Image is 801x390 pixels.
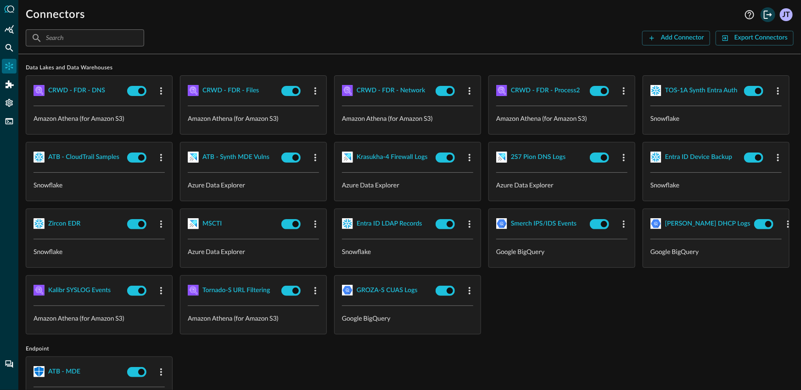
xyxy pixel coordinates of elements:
div: Export Connectors [734,32,788,44]
p: Azure Data Explorer [496,180,627,190]
div: Settings [2,96,17,110]
p: Amazon Athena (for Amazon S3) [34,313,165,323]
div: MSCTI [202,218,222,230]
button: ATB - CloudTrail Samples [48,150,119,164]
p: Google BigQuery [496,247,627,256]
div: Federated Search [2,40,17,55]
img: AWSAthena.svg [188,285,199,296]
button: Tornado-S URL Filtering [202,283,270,298]
div: 2S7 Pion DNS Logs [511,152,566,163]
img: AWSAthena.svg [188,85,199,96]
p: Amazon Athena (for Amazon S3) [342,113,473,123]
input: Search [46,29,123,46]
button: Export Connectors [716,31,794,45]
button: GROZA-S CUAS Logs [357,283,418,298]
img: MicrosoftDefenderForEndpoint.svg [34,366,45,377]
div: Zircon EDR [48,218,80,230]
button: Entra ID Device Backup [665,150,732,164]
p: Amazon Athena (for Amazon S3) [188,313,319,323]
img: AWSAthena.svg [34,285,45,296]
img: GoogleBigQuery.svg [650,218,661,229]
p: Snowflake [34,247,165,256]
p: Azure Data Explorer [188,180,319,190]
h1: Connectors [26,7,85,22]
img: Snowflake.svg [650,152,661,163]
p: Azure Data Explorer [342,180,473,190]
img: AWSAthena.svg [496,85,507,96]
p: Snowflake [650,113,782,123]
p: Amazon Athena (for Amazon S3) [188,113,319,123]
button: MSCTI [202,216,222,231]
div: Entra ID Device Backup [665,152,732,163]
div: ATB - CloudTrail Samples [48,152,119,163]
div: Addons [2,77,17,92]
button: Help [742,7,757,22]
p: Amazon Athena (for Amazon S3) [496,113,627,123]
p: Snowflake [650,180,782,190]
div: Add Connector [661,32,704,44]
p: Snowflake [34,180,165,190]
p: Snowflake [342,247,473,256]
img: AzureDataExplorer.svg [188,152,199,163]
img: GoogleBigQuery.svg [496,218,507,229]
img: AWSAthena.svg [34,85,45,96]
button: TOS-1A Synth Entra Auth [665,83,738,98]
div: Smerch IPS/IDS Events [511,218,577,230]
p: Amazon Athena (for Amazon S3) [34,113,165,123]
img: Snowflake.svg [34,218,45,229]
img: Snowflake.svg [34,152,45,163]
img: AzureDataExplorer.svg [188,218,199,229]
div: JT [780,8,793,21]
p: Google BigQuery [342,313,473,323]
img: GoogleBigQuery.svg [342,285,353,296]
div: CRWD - FDR - Network [357,85,426,96]
img: Snowflake.svg [342,218,353,229]
div: ATB - MDE [48,366,80,378]
button: ATB - Synth MDE Vulns [202,150,269,164]
button: [PERSON_NAME] DHCP Logs [665,216,751,231]
button: Add Connector [642,31,710,45]
div: ATB - Synth MDE Vulns [202,152,269,163]
img: Snowflake.svg [650,85,661,96]
div: CRWD - FDR - Process2 [511,85,580,96]
div: Summary Insights [2,22,17,37]
div: Connectors [2,59,17,73]
button: Entra ID LDAP Records [357,216,422,231]
p: Google BigQuery [650,247,782,256]
button: ATB - MDE [48,364,80,379]
div: FSQL [2,114,17,129]
button: Smerch IPS/IDS Events [511,216,577,231]
img: AWSAthena.svg [342,85,353,96]
button: CRWD - FDR - Process2 [511,83,580,98]
button: 2S7 Pion DNS Logs [511,150,566,164]
span: Endpoint [26,345,794,353]
img: AzureDataExplorer.svg [342,152,353,163]
div: Chat [2,357,17,372]
button: CRWD - FDR - Files [202,83,259,98]
button: Logout [761,7,775,22]
div: [PERSON_NAME] DHCP Logs [665,218,751,230]
div: Entra ID LDAP Records [357,218,422,230]
div: CRWD - FDR - DNS [48,85,105,96]
button: Krasukha-4 Firewall Logs [357,150,428,164]
span: Data Lakes and Data Warehouses [26,64,794,72]
button: Kalibr SYSLOG Events [48,283,111,298]
div: Tornado-S URL Filtering [202,285,270,296]
div: Krasukha-4 Firewall Logs [357,152,428,163]
div: TOS-1A Synth Entra Auth [665,85,738,96]
button: CRWD - FDR - Network [357,83,426,98]
div: GROZA-S CUAS Logs [357,285,418,296]
img: AzureDataExplorer.svg [496,152,507,163]
div: Kalibr SYSLOG Events [48,285,111,296]
p: Azure Data Explorer [188,247,319,256]
button: CRWD - FDR - DNS [48,83,105,98]
div: CRWD - FDR - Files [202,85,259,96]
button: Zircon EDR [48,216,80,231]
